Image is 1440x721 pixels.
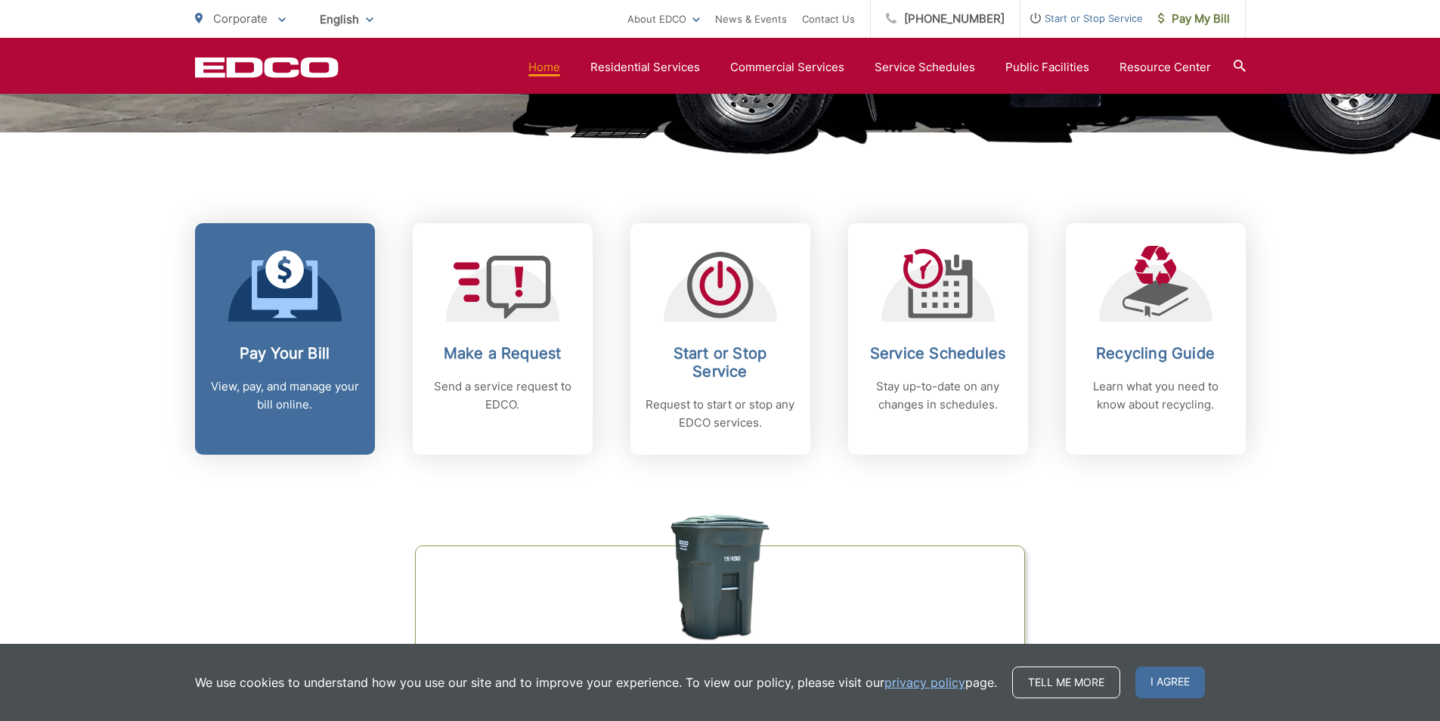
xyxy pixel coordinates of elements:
[210,344,360,362] h2: Pay Your Bill
[428,344,578,362] h2: Make a Request
[730,58,844,76] a: Commercial Services
[428,378,578,414] p: Send a service request to EDCO.
[863,344,1013,362] h2: Service Schedules
[715,10,787,28] a: News & Events
[627,10,700,28] a: About EDCO
[210,378,360,414] p: View, pay, and manage your bill online.
[1005,58,1089,76] a: Public Facilities
[884,673,965,691] a: privacy policy
[1135,667,1205,698] span: I agree
[195,673,997,691] p: We use cookies to understand how you use our site and to improve your experience. To view our pol...
[1081,344,1231,362] h2: Recycling Guide
[195,57,339,78] a: EDCD logo. Return to the homepage.
[863,378,1013,414] p: Stay up-to-date on any changes in schedules.
[1066,223,1246,455] a: Recycling Guide Learn what you need to know about recycling.
[528,58,560,76] a: Home
[308,6,385,33] span: English
[590,58,700,76] a: Residential Services
[1081,378,1231,414] p: Learn what you need to know about recycling.
[848,223,1028,455] a: Service Schedules Stay up-to-date on any changes in schedules.
[1119,58,1211,76] a: Resource Center
[646,344,795,381] h2: Start or Stop Service
[1158,10,1230,28] span: Pay My Bill
[413,223,593,455] a: Make a Request Send a service request to EDCO.
[802,10,855,28] a: Contact Us
[1012,667,1120,698] a: Tell me more
[875,58,975,76] a: Service Schedules
[646,396,795,432] p: Request to start or stop any EDCO services.
[195,223,375,455] a: Pay Your Bill View, pay, and manage your bill online.
[213,11,268,26] span: Corporate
